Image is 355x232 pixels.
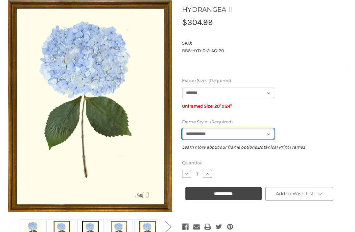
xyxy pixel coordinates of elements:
[182,17,213,27] span: $304.99
[182,160,348,166] label: Quantity:
[182,47,348,54] dd: BBS-HYD-O-2-AG-20
[182,77,348,84] label: Frame Size:
[208,78,231,83] small: (Required)
[258,144,305,150] a: Botanical Print Frames
[265,187,334,201] a: Add to Wish List
[276,191,314,197] span: Add to Wish List
[182,144,348,151] p: Learn more about our frame options:
[182,103,348,110] p: Unframed Size: 20" x 24"
[204,222,211,231] a: Print
[182,40,346,47] dt: SKU:
[182,119,348,125] label: Frame Style:
[182,5,348,14] h1: HYDRANGEA II
[210,119,233,124] small: (Required)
